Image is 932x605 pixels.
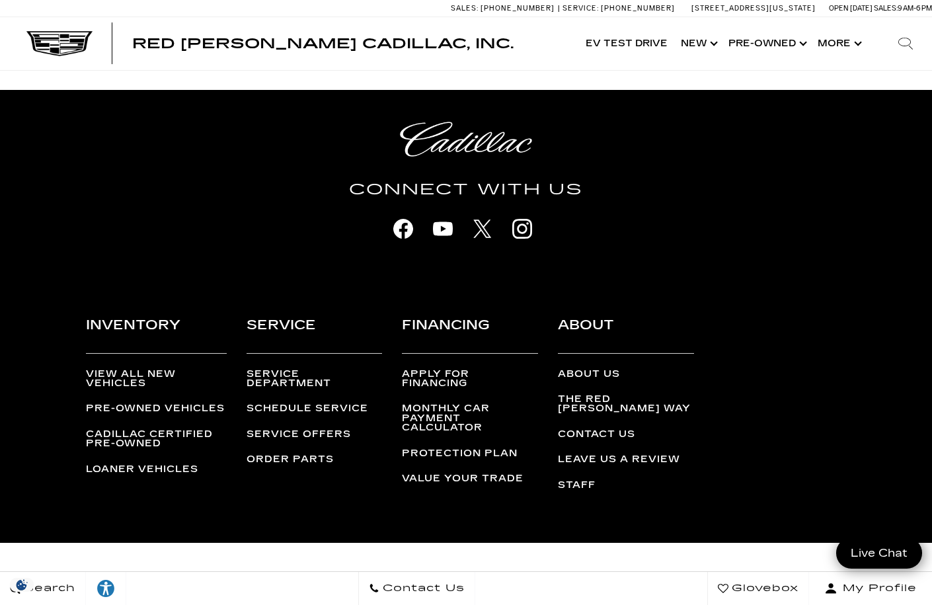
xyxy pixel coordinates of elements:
[722,17,811,70] a: Pre-Owned
[691,4,816,13] a: [STREET_ADDRESS][US_STATE]
[558,393,691,414] a: The Red [PERSON_NAME] Way
[481,4,555,13] span: [PHONE_NUMBER]
[558,314,694,353] h3: About
[247,428,351,440] a: Service Offers
[558,454,680,465] a: Leave Us a Review
[451,4,479,13] span: Sales:
[247,454,334,465] a: Order Parts
[558,479,596,491] a: Staff
[86,368,176,389] a: View All New Vehicles
[809,572,932,605] button: Open user profile menu
[558,368,620,380] a: About Us
[20,579,75,598] span: Search
[86,572,126,605] a: Explore your accessibility options
[40,122,892,157] a: Cadillac Light Heritage Logo
[601,4,675,13] span: [PHONE_NUMBER]
[728,579,798,598] span: Glovebox
[426,212,459,245] a: youtube
[402,473,524,484] a: Value Your Trade
[898,4,932,13] span: 9 AM-6 PM
[40,178,892,202] h4: Connect With Us
[837,579,917,598] span: My Profile
[466,212,499,245] a: X
[247,368,331,389] a: Service Department
[836,538,922,569] a: Live Chat
[86,464,198,475] a: Loaner Vehicles
[132,36,514,52] span: Red [PERSON_NAME] Cadillac, Inc.
[402,448,518,459] a: Protection Plan
[86,579,126,598] div: Explore your accessibility options
[563,4,599,13] span: Service:
[402,368,469,389] a: Apply for Financing
[26,31,93,56] img: Cadillac Dark Logo with Cadillac White Text
[86,428,213,449] a: Cadillac Certified Pre-Owned
[247,314,383,353] h3: Service
[844,545,914,561] span: Live Chat
[132,37,514,50] a: Red [PERSON_NAME] Cadillac, Inc.
[707,572,809,605] a: Glovebox
[879,17,932,70] div: Search
[358,572,475,605] a: Contact Us
[247,403,368,414] a: Schedule Service
[674,17,722,70] a: New
[387,212,420,245] a: facebook
[86,314,227,353] h3: Inventory
[451,5,558,12] a: Sales: [PHONE_NUMBER]
[558,5,678,12] a: Service: [PHONE_NUMBER]
[829,4,873,13] span: Open [DATE]
[379,579,465,598] span: Contact Us
[400,122,532,157] img: Cadillac Light Heritage Logo
[402,314,538,353] h3: Financing
[402,403,490,433] a: Monthly Car Payment Calculator
[506,212,539,245] a: instagram
[86,403,225,414] a: Pre-Owned Vehicles
[558,428,635,440] a: Contact Us
[579,17,674,70] a: EV Test Drive
[874,4,898,13] span: Sales:
[7,578,37,592] div: Privacy Settings
[811,17,866,70] button: More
